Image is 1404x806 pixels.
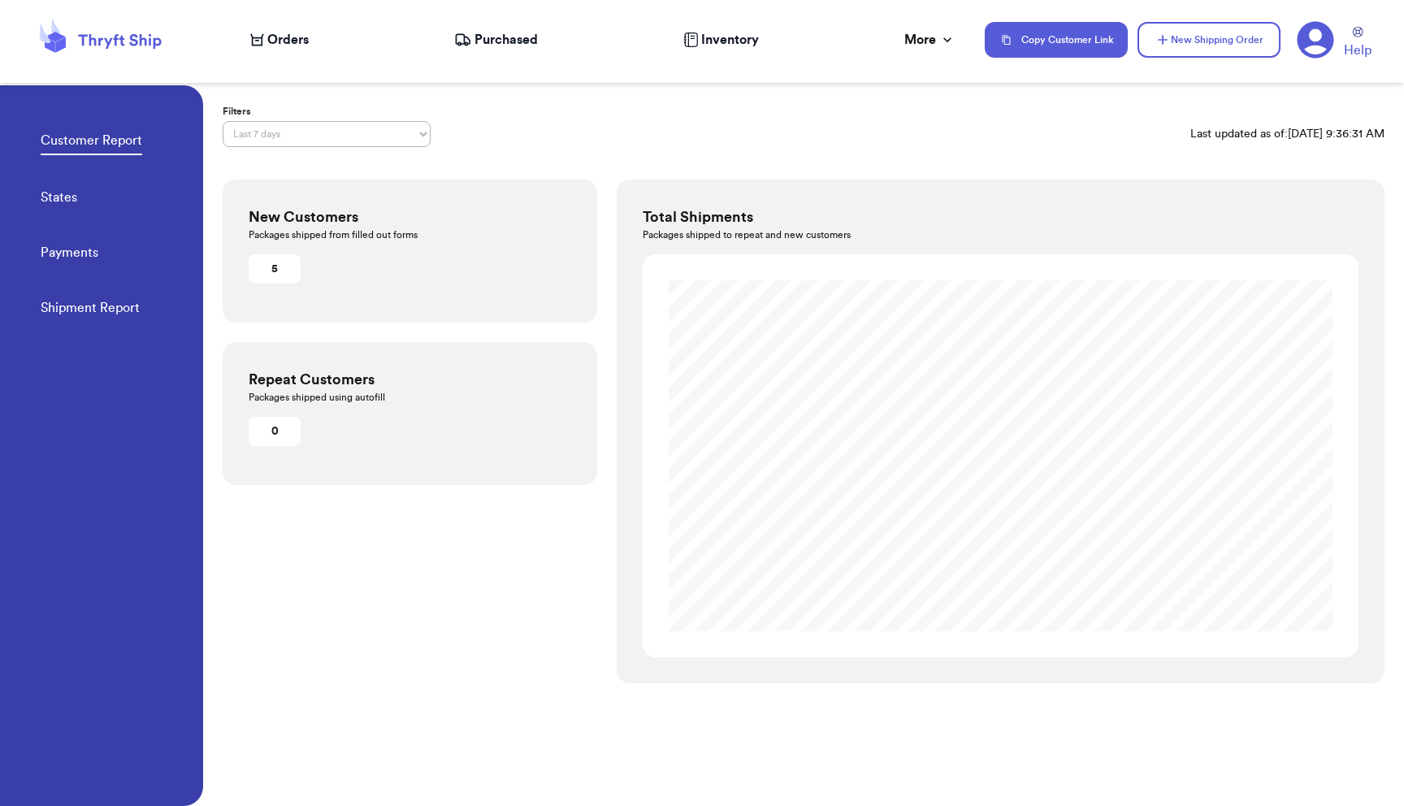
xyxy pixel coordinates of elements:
p: Packages shipped from filled out forms [249,228,571,241]
button: Copy Customer Link [985,22,1128,58]
h3: Total Shipments [643,206,1358,228]
a: Help [1344,27,1371,60]
span: Purchased [474,30,538,50]
span: Inventory [701,30,759,50]
a: Inventory [683,30,759,50]
p: Last updated as of: [DATE] 9:36:31 AM [1190,126,1384,142]
p: Packages shipped using autofill [249,391,571,404]
span: Orders [267,30,309,50]
a: Shipment Report [41,298,140,321]
a: Purchased [454,30,538,50]
a: Customer Report [41,131,142,155]
div: 0 [255,423,294,440]
a: Payments [41,243,98,266]
h3: Repeat Customers [249,368,571,391]
span: Help [1344,41,1371,60]
a: Orders [250,30,309,50]
div: More [904,30,955,50]
button: New Shipping Order [1137,22,1280,58]
h3: New Customers [249,206,571,228]
a: States [41,188,77,210]
div: 5 [255,261,294,277]
p: Packages shipped to repeat and new customers [643,228,1358,241]
label: Filters [223,105,431,118]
